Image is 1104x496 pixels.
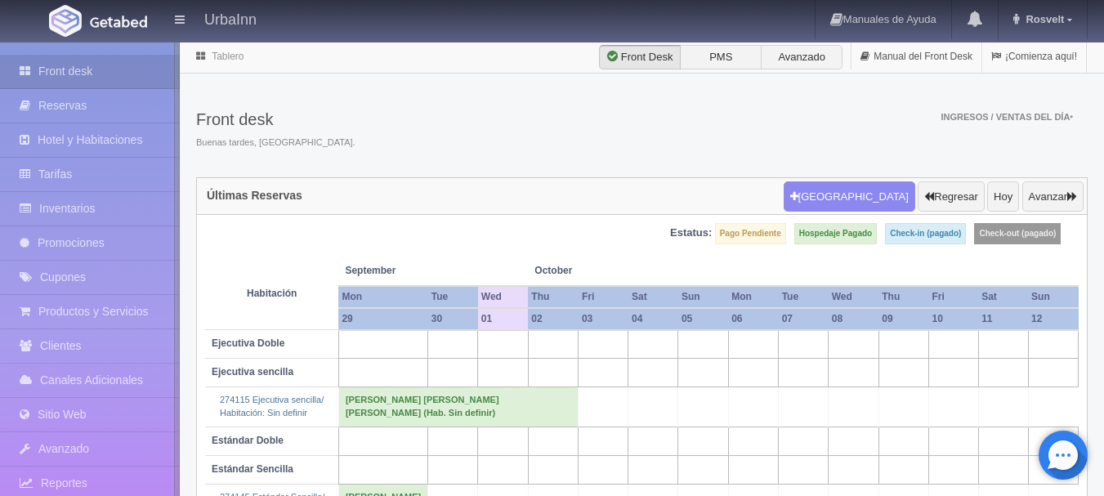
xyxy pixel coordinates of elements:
th: Tue [428,286,478,308]
th: 06 [728,308,778,330]
th: 01 [478,308,529,330]
button: Regresar [918,181,984,212]
td: [PERSON_NAME] [PERSON_NAME] [PERSON_NAME] (Hab. Sin definir) [338,387,579,427]
th: Mon [728,286,778,308]
th: Fri [928,286,978,308]
th: 09 [878,308,928,330]
label: Pago Pendiente [715,223,786,244]
a: Manual del Front Desk [851,41,981,73]
a: Tablero [212,51,244,62]
label: Front Desk [599,45,681,69]
span: September [345,264,471,278]
th: 03 [579,308,628,330]
span: Rosvelt [1021,13,1064,25]
label: Avanzado [761,45,843,69]
label: Estatus: [670,226,712,241]
b: Estándar Sencilla [212,463,293,475]
span: Buenas tardes, [GEOGRAPHIC_DATA]. [196,136,355,150]
th: Wed [829,286,879,308]
th: 30 [428,308,478,330]
button: Hoy [987,181,1019,212]
th: Tue [779,286,829,308]
label: Hospedaje Pagado [794,223,877,244]
th: Sun [678,286,728,308]
button: [GEOGRAPHIC_DATA] [784,181,915,212]
th: 05 [678,308,728,330]
th: Wed [478,286,529,308]
b: Estándar Doble [212,435,284,446]
th: 02 [528,308,579,330]
th: 12 [1028,308,1078,330]
h4: UrbaInn [204,8,257,29]
label: Check-in (pagado) [885,223,966,244]
th: 07 [779,308,829,330]
img: Getabed [90,16,147,28]
th: 08 [829,308,879,330]
a: ¡Comienza aquí! [982,41,1086,73]
button: Avanzar [1022,181,1084,212]
span: October [534,264,622,278]
th: 04 [628,308,678,330]
span: Ingresos / Ventas del día [941,112,1073,122]
th: Sun [1028,286,1078,308]
h3: Front desk [196,110,355,128]
th: Thu [528,286,579,308]
img: Getabed [49,5,82,37]
th: 29 [338,308,427,330]
h4: Últimas Reservas [207,190,302,202]
a: 274115 Ejecutiva sencilla/Habitación: Sin definir [220,395,324,418]
th: Sat [628,286,678,308]
th: Mon [338,286,427,308]
th: Fri [579,286,628,308]
label: Check-out (pagado) [974,223,1061,244]
strong: Habitación [247,288,297,299]
b: Ejecutiva Doble [212,337,284,349]
b: Ejecutiva sencilla [212,366,293,378]
label: PMS [680,45,762,69]
th: Thu [878,286,928,308]
th: 10 [928,308,978,330]
th: 11 [978,308,1028,330]
th: Sat [978,286,1028,308]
